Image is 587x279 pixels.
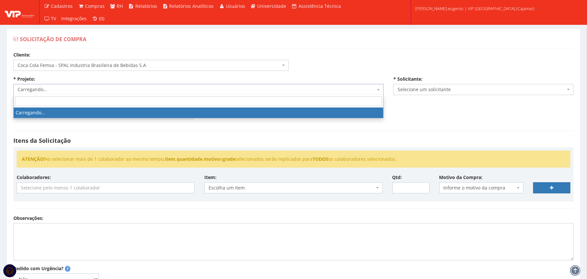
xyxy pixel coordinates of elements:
strong: motivo [204,156,220,162]
strong: ? [67,266,68,271]
span: [PERSON_NAME].eugenio | VIP [GEOGRAPHIC_DATA] (Cajamar) [415,5,535,12]
span: Selecione um solicitante [393,84,574,95]
a: Integrações [59,12,90,25]
span: Escolha um item [204,182,382,193]
span: Relatórios Analíticos [169,3,214,9]
strong: quantidade [177,156,202,162]
label: * Solicitante: [393,76,422,82]
a: (0) [90,12,107,25]
span: Cadastros [51,3,73,9]
a: TV [41,12,59,25]
span: RH [117,3,123,9]
strong: item [165,156,175,162]
label: Item: [204,174,216,181]
span: Assistência Técnica [299,3,341,9]
label: Qtd: [392,174,402,181]
span: Universidade [257,3,286,9]
img: logo [5,8,34,17]
span: TV [51,15,56,22]
span: Carregando... [13,84,384,95]
label: Colaboradores: [17,174,51,181]
span: Informe o motivo da compra [439,182,523,193]
strong: grade [223,156,235,162]
span: Carregando... [18,86,375,93]
span: Selecione um solicitante [398,86,565,93]
span: Integrações [62,15,87,22]
li: Ao selecionar mais de 1 colaborador ao mesmo tempo, , , e selecionados serão replicados para os c... [22,156,565,162]
span: Escolha um item [209,185,374,191]
span: Solicitação de Compra [20,36,86,43]
span: Informe o motivo da compra [444,185,515,191]
input: Selecione pelo menos 1 colaborador [17,183,194,193]
span: (0) [99,15,104,22]
span: Coca Cola Femsa - SPAL Industria Brasileira de Bebidas S.A [18,62,281,69]
span: Coca Cola Femsa - SPAL Industria Brasileira de Bebidas S.A [13,60,289,71]
strong: Itens da Solicitação [13,137,71,144]
label: Observações: [13,215,43,222]
label: Cliente: [13,52,30,58]
label: Motivo da Compra: [439,174,483,181]
label: * Projeto: [13,76,35,82]
strong: ATENÇÃO! [22,156,45,162]
label: Pedido com Urgência? [13,265,64,272]
span: Relatórios [135,3,157,9]
span: Usuários [226,3,245,9]
span: Compras [85,3,105,9]
li: Carregando... [14,107,383,118]
span: Pedidos marcados como urgentes serão destacados com uma tarja vermelha e terão seu motivo de urgê... [65,266,70,272]
strong: TODOS [313,156,328,162]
